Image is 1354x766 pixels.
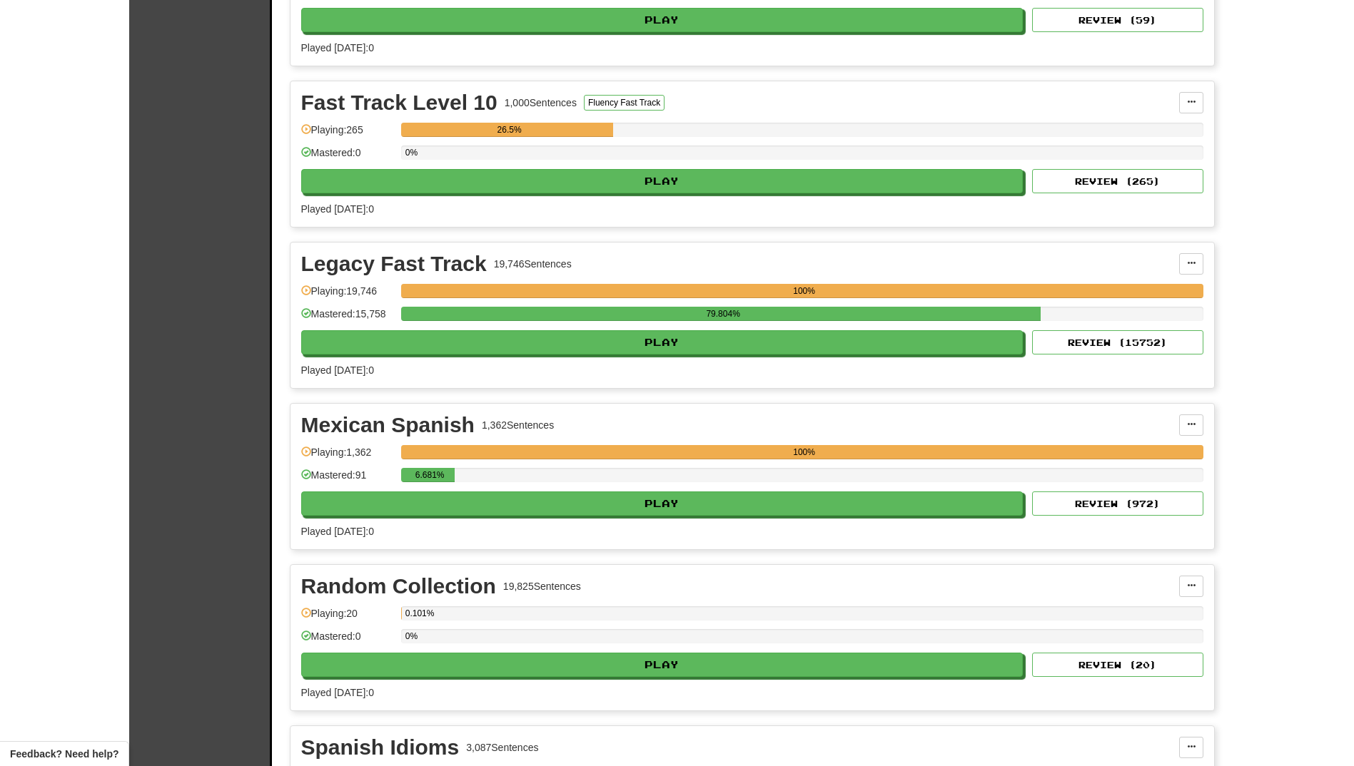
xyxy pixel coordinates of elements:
[301,468,394,491] div: Mastered: 91
[301,526,374,537] span: Played [DATE]: 0
[301,364,374,376] span: Played [DATE]: 0
[301,123,394,146] div: Playing: 265
[301,653,1024,677] button: Play
[1032,8,1203,32] button: Review (59)
[301,576,496,597] div: Random Collection
[301,445,394,469] div: Playing: 1,362
[405,123,614,137] div: 26.5%
[301,8,1024,32] button: Play
[301,737,460,758] div: Spanish Idioms
[1032,169,1203,193] button: Review (265)
[503,579,581,593] div: 19,825 Sentences
[505,96,577,110] div: 1,000 Sentences
[301,629,394,653] div: Mastered: 0
[584,95,665,111] button: Fluency Fast Track
[301,414,475,436] div: Mexican Spanish
[301,284,394,307] div: Playing: 19,746
[301,330,1024,354] button: Play
[301,145,394,169] div: Mastered: 0
[301,253,487,275] div: Legacy Fast Track
[405,284,1203,298] div: 100%
[301,307,394,330] div: Mastered: 15,758
[301,491,1024,516] button: Play
[405,445,1203,459] div: 100%
[1032,330,1203,354] button: Review (15752)
[301,92,497,113] div: Fast Track Level 10
[301,606,394,630] div: Playing: 20
[405,468,455,482] div: 6.681%
[494,257,572,271] div: 19,746 Sentences
[301,169,1024,193] button: Play
[405,307,1041,321] div: 79.804%
[482,418,554,432] div: 1,362 Sentences
[466,740,538,755] div: 3,087 Sentences
[301,687,374,698] span: Played [DATE]: 0
[301,42,374,53] span: Played [DATE]: 0
[10,747,118,761] span: Open feedback widget
[1032,653,1203,677] button: Review (20)
[301,203,374,215] span: Played [DATE]: 0
[1032,491,1203,516] button: Review (972)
